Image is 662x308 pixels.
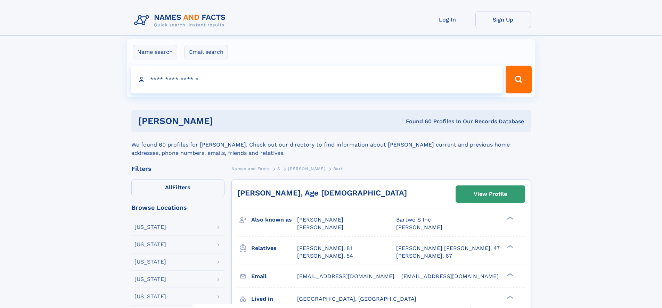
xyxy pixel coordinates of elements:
button: Search Button [506,66,531,93]
a: [PERSON_NAME], 81 [297,244,352,252]
img: Logo Names and Facts [131,11,231,30]
a: [PERSON_NAME], Age [DEMOGRAPHIC_DATA] [237,189,407,197]
div: ❯ [505,295,514,299]
span: S [277,166,280,171]
div: ❯ [505,244,514,249]
span: [PERSON_NAME] [297,216,343,223]
a: [PERSON_NAME] [PERSON_NAME], 47 [396,244,500,252]
h3: Lived in [251,293,297,305]
input: search input [131,66,503,93]
div: [US_STATE] [134,294,166,299]
div: [US_STATE] [134,224,166,230]
a: Sign Up [475,11,531,28]
div: Found 60 Profiles In Our Records Database [309,118,524,125]
a: [PERSON_NAME] [288,164,325,173]
h3: Relatives [251,242,297,254]
a: View Profile [456,186,525,202]
label: Email search [185,45,228,59]
span: Bartwo S Inc [396,216,431,223]
span: Bart [333,166,343,171]
div: ❯ [505,216,514,220]
a: S [277,164,280,173]
a: Names and Facts [231,164,270,173]
div: Browse Locations [131,205,224,211]
div: Filters [131,166,224,172]
div: View Profile [474,186,507,202]
h3: Also known as [251,214,297,226]
span: All [165,184,172,191]
span: [GEOGRAPHIC_DATA], [GEOGRAPHIC_DATA] [297,295,416,302]
label: Filters [131,180,224,196]
div: We found 60 profiles for [PERSON_NAME]. Check out our directory to find information about [PERSON... [131,132,531,157]
div: ❯ [505,272,514,277]
span: [EMAIL_ADDRESS][DOMAIN_NAME] [401,273,499,280]
span: [EMAIL_ADDRESS][DOMAIN_NAME] [297,273,394,280]
label: Name search [133,45,177,59]
h3: Email [251,270,297,282]
a: [PERSON_NAME], 54 [297,252,353,260]
a: [PERSON_NAME], 67 [396,252,452,260]
div: [US_STATE] [134,276,166,282]
span: [PERSON_NAME] [297,224,343,231]
span: [PERSON_NAME] [396,224,442,231]
span: [PERSON_NAME] [288,166,325,171]
a: Log In [420,11,475,28]
div: [US_STATE] [134,259,166,265]
div: [US_STATE] [134,242,166,247]
h1: [PERSON_NAME] [138,117,310,125]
